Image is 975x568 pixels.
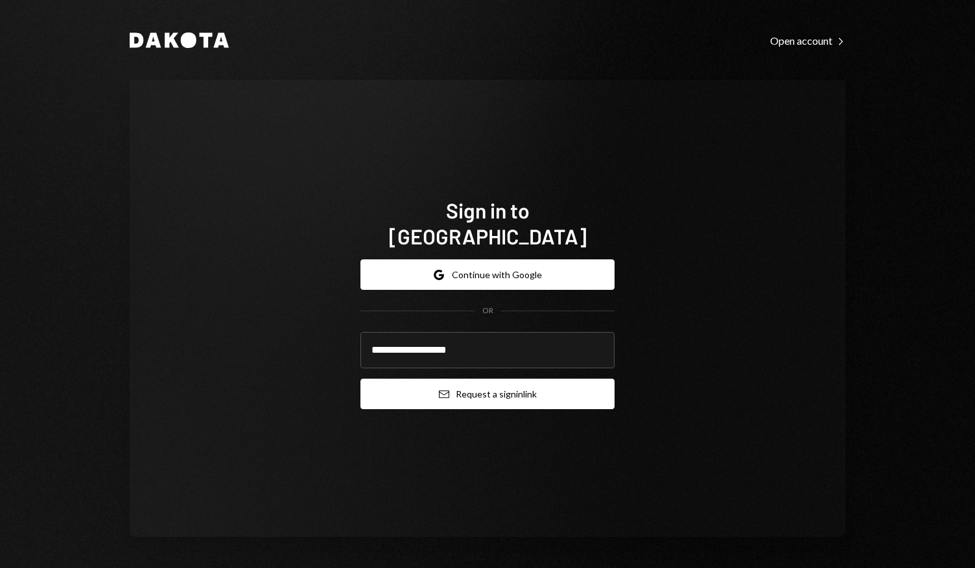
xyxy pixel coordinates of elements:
button: Request a signinlink [360,379,615,409]
h1: Sign in to [GEOGRAPHIC_DATA] [360,197,615,249]
div: Open account [770,34,845,47]
button: Continue with Google [360,259,615,290]
div: OR [482,305,493,316]
a: Open account [770,33,845,47]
